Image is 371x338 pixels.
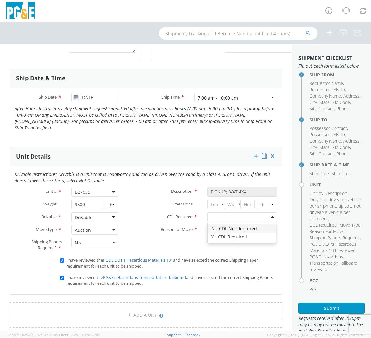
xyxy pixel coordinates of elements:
[66,275,273,286] span: I have reviewed the and have selected the correct Shipping Papers requirement for each unit to be...
[75,227,91,233] div: Auction
[8,332,58,337] span: Server: 2025.20.0-32d5ea39505
[31,239,62,250] span: Shipping Papers Required?
[332,99,350,105] span: Zip Code
[310,278,365,283] h4: PCC
[167,214,193,219] span: CDL Required
[310,132,345,138] span: Possessor LAN ID
[310,241,356,253] span: PG&E DOT's Hazardous Materials 101 reviewed
[310,144,317,150] span: City
[310,93,342,99] li: ,
[332,144,350,150] span: Zip Code
[75,189,115,195] span: B27635
[343,138,361,144] li: ,
[36,226,57,232] span: Move Type
[343,93,361,99] li: ,
[310,99,318,106] li: ,
[310,106,334,112] span: Site Contact
[332,99,351,106] li: ,
[59,332,100,337] span: Client: 2025.18.0-fd567a5
[60,276,64,280] input: I have reviewed thePG&E's Hazardous Transportation Tailboardand have selected the correct Shippin...
[161,226,193,232] span: Reason for Move
[171,188,193,194] span: Description
[15,171,270,184] i: Drivable Instructions: Drivable is a unit that is roadworthy and can be driven over the road by a...
[298,63,365,69] span: Fill out each form listed below
[343,138,360,144] span: Address
[298,303,365,314] button: Submit
[66,257,258,269] span: I have reviewed the and have selected the correct Shipping Paper requirement for each unit to be ...
[161,94,180,100] span: Ship Time
[170,201,193,207] span: Dimensions
[324,190,347,196] span: Description
[10,302,282,328] a: ADD A UNIT
[336,151,349,157] span: Phone
[208,224,275,233] div: N - CDL Not Required
[310,99,317,105] span: City
[310,197,363,222] li: ,
[310,144,318,151] li: ,
[221,200,224,209] span: X
[15,106,274,131] i: After Hours Instructions: Any shipment request submitted after normal business hours (7:00 am - 5...
[332,144,351,151] li: ,
[310,138,341,144] span: Company Name
[339,222,361,228] span: Move Type
[310,197,361,222] span: Only one driveable vehicle per shipment, up to 3 not driveable vehicle per shipment
[5,2,36,21] img: pge-logo-06675f144f4cfa6a6814.png
[298,55,352,62] strong: Shipment Checklist
[75,214,93,221] div: Drivable
[310,228,344,234] span: Reason For Move
[310,138,342,144] li: ,
[319,99,331,106] li: ,
[336,106,349,112] span: Phone
[331,171,351,177] span: Ship Time
[310,235,361,241] li: ,
[310,87,345,93] span: Requestor LAN ID
[310,228,345,235] li: ,
[39,94,57,100] span: Ship Date
[310,151,334,157] span: Site Contact
[310,235,360,241] span: Shipping Papers Required
[310,125,347,131] span: Possessor Contact
[343,93,360,99] span: Address
[103,275,186,280] a: PG&E's Hazardous Transportation Tailboard
[310,182,365,187] h4: Unit
[43,201,57,207] span: Weight
[71,187,118,197] span: B27635
[240,200,255,209] input: Height
[310,254,357,272] span: PG&E Hazardous Transportation Tailboard reviewed
[198,95,238,101] div: 7:00 am - 10:00 am
[310,80,343,86] span: Requestor Name
[224,200,238,209] input: Width
[103,257,173,263] a: PG&E DOT's Hazardous Materials 101
[208,233,275,241] div: Y - CDL Required
[16,153,51,160] h3: Unit Details
[75,240,81,246] div: No
[310,162,365,167] h4: Ship Date & Time
[310,106,335,112] li: ,
[310,72,365,77] h4: Ship From
[319,144,330,150] span: State
[310,241,363,254] li: ,
[310,222,337,228] span: CDL Required
[267,332,363,337] span: Copyright © [DATE]-[DATE] Agistix Inc., All Rights Reserved
[310,286,318,292] span: PCC
[207,200,221,209] input: Length
[310,132,346,138] li: ,
[310,171,329,177] span: Ship Date
[319,99,330,105] span: State
[310,80,344,87] li: ,
[310,117,365,122] h4: Ship To
[319,144,331,151] li: ,
[310,87,346,93] li: ,
[310,171,330,177] li: ,
[310,190,323,197] li: ,
[324,190,348,197] li: ,
[310,151,335,157] li: ,
[167,332,181,337] a: Support
[310,222,338,228] li: ,
[45,188,57,194] span: Unit #
[60,258,64,263] input: I have reviewed thePG&E DOT's Hazardous Materials 101and have selected the correct Shipping Paper...
[339,222,361,228] li: ,
[41,214,57,219] span: Drivable
[159,27,317,40] input: Shipment, Tracking or Reference Number (at least 4 chars)
[310,125,348,132] li: ,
